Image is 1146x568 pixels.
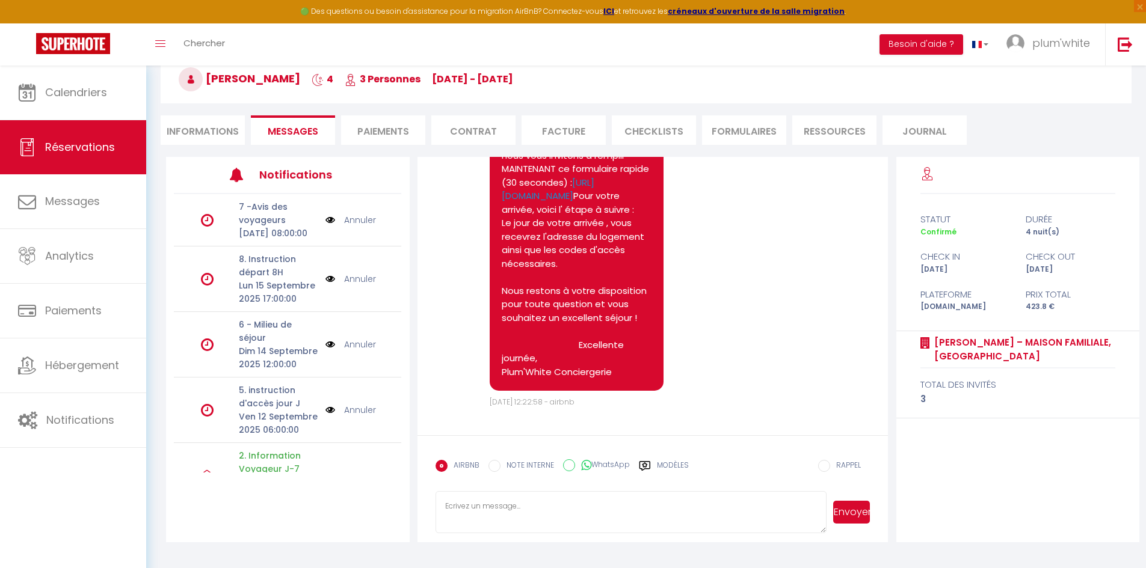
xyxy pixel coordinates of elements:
li: Ressources [792,115,876,145]
span: plum'white [1032,35,1090,50]
p: 5. instruction d'accès jour J [239,383,318,410]
p: 2. Information Voyageur J-7 AIRBNB VRBO [239,449,318,489]
a: Annuler [344,272,376,286]
div: statut [913,212,1018,227]
img: NO IMAGE [325,338,335,351]
a: ICI [603,6,614,16]
div: 4 nuit(s) [1018,227,1123,238]
a: Annuler [344,338,376,351]
a: Chercher [174,23,234,66]
p: Ven 12 Septembre 2025 06:00:00 [239,410,318,436]
div: Plateforme [913,287,1018,302]
a: Annuler [344,213,376,227]
span: [DATE] - [DATE] [432,72,513,86]
span: Analytics [45,248,94,263]
div: [DATE] [1018,264,1123,275]
div: check in [913,249,1018,264]
span: Messages [268,124,318,138]
a: [PERSON_NAME] – Maison familiale, [GEOGRAPHIC_DATA] [930,335,1115,364]
h3: Notifications [259,161,354,188]
img: NO IMAGE [325,471,335,480]
span: Réservations [45,139,115,154]
label: RAPPEL [830,460,861,473]
span: [DATE] 12:22:58 - airbnb [490,397,575,407]
span: Messages [45,194,100,209]
span: Paiements [45,303,102,318]
div: durée [1018,212,1123,227]
pre: Bonjour Herma, IMPORTANT : Si ce n'est pas déjà fait, afin de recevoir toutes les instructions dé... [502,41,652,379]
label: NOTE INTERNE [501,460,554,473]
label: Modèles [657,460,689,481]
li: Paiements [341,115,425,145]
div: 423.8 € [1018,301,1123,313]
img: ... [1006,34,1024,52]
div: 3 [920,392,1115,406]
button: Besoin d'aide ? [880,34,963,55]
p: [DATE] 08:00:00 [239,227,318,240]
label: WhatsApp [575,459,630,472]
p: Lun 15 Septembre 2025 17:00:00 [239,279,318,305]
span: [PERSON_NAME] [179,71,300,86]
div: total des invités [920,377,1115,392]
span: Chercher [183,37,225,49]
a: [URL][DOMAIN_NAME] [502,176,594,203]
div: [DATE] [913,264,1018,275]
img: Super Booking [36,33,110,54]
img: logout [1118,37,1133,52]
span: 3 Personnes [345,72,421,86]
p: 6 - Milieu de séjour [239,318,318,344]
a: créneaux d'ouverture de la salle migration [668,6,845,16]
button: Envoyer [833,501,870,524]
p: 8. Instruction départ 8H [239,252,318,279]
img: NO IMAGE [325,213,335,227]
li: Facture [522,115,606,145]
span: 4 [312,72,333,86]
a: Annuler [344,403,376,417]
div: Prix total [1018,287,1123,302]
button: Ouvrir le widget de chat LiveChat [10,5,46,41]
li: CHECKLISTS [612,115,696,145]
p: 7 -Avis des voyageurs [239,200,318,227]
span: Hébergement [45,358,119,373]
li: FORMULAIRES [702,115,786,145]
span: Confirmé [920,227,957,237]
div: check out [1018,249,1123,264]
span: Notifications [46,412,114,427]
p: Dim 14 Septembre 2025 12:00:00 [239,344,318,371]
li: Journal [883,115,967,145]
a: ... plum'white [997,23,1105,66]
span: Calendriers [45,85,107,100]
img: NO IMAGE [325,272,335,286]
li: Contrat [431,115,516,145]
label: AIRBNB [448,460,479,473]
div: [DOMAIN_NAME] [913,301,1018,313]
li: Informations [161,115,245,145]
img: NO IMAGE [325,403,335,417]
